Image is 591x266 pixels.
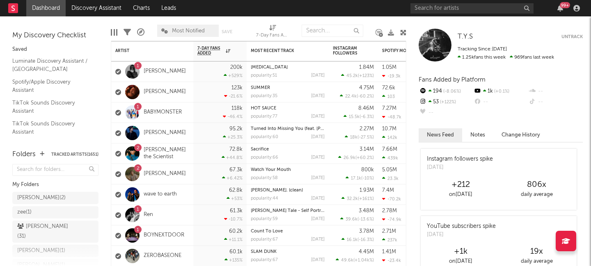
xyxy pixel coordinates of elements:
[382,65,396,70] div: 1.05M
[251,135,278,139] div: popularity: 60
[561,33,583,41] button: Untrack
[359,197,373,201] span: +161 %
[382,48,444,53] div: Spotify Monthly Listeners
[458,33,473,40] span: T.Y.S
[224,93,243,99] div: -21.6 %
[251,94,277,98] div: popularity: 35
[338,155,374,160] div: ( )
[360,126,374,132] div: 2.27M
[311,114,325,119] div: [DATE]
[251,188,325,193] div: annie. (clean)
[172,28,205,34] span: Most Notified
[229,167,243,173] div: 67.3k
[251,196,278,201] div: popularity: 44
[256,20,289,44] div: 7-Day Fans Added (7-Day Fans Added)
[359,229,374,234] div: 3.78M
[311,237,325,242] div: [DATE]
[111,20,117,44] div: Edit Columns
[311,176,325,180] div: [DATE]
[17,222,75,241] div: [PERSON_NAME] ( 31 )
[12,31,98,41] div: My Discovery Checklist
[427,155,493,164] div: Instagram followers spike
[224,237,243,242] div: +11.1 %
[346,217,357,222] span: 39.6k
[361,167,374,173] div: 800k
[382,249,396,255] div: 1.41M
[382,229,396,234] div: 2.71M
[251,114,277,119] div: popularity: 77
[251,168,291,172] a: Watch Your Mouth
[557,5,563,11] button: 99+
[359,65,374,70] div: 1.84M
[419,107,473,118] div: --
[229,126,243,132] div: 95.2k
[462,128,493,142] button: Notes
[347,238,357,242] span: 16.1k
[144,211,153,218] a: Ren
[251,209,325,213] div: Vincent's Tale - Self Portrait
[144,68,186,75] a: [PERSON_NAME]
[458,33,473,41] a: T.Y.S
[528,86,583,97] div: --
[12,45,98,55] div: Saved
[251,127,325,131] div: Turned Into Missing You (feat. Avery Anna)
[382,73,401,79] div: -19.3k
[359,208,374,214] div: 3.48M
[12,221,98,243] a: [PERSON_NAME](31)
[493,89,509,94] span: +0.1 %
[419,86,473,97] div: 194
[493,128,548,142] button: Change History
[528,97,583,107] div: --
[340,93,374,99] div: ( )
[229,229,243,234] div: 60.2k
[231,85,243,91] div: 123k
[351,176,361,181] span: 17.1k
[251,48,312,53] div: Most Recent Track
[251,106,325,111] div: HOT SAUCE
[442,89,461,94] span: -8.06 %
[251,127,353,131] a: Turned Into Missing You (feat. [PERSON_NAME])
[341,196,374,201] div: ( )
[311,94,325,98] div: [DATE]
[230,65,243,70] div: 200k
[251,237,278,242] div: popularity: 67
[251,209,326,213] a: [PERSON_NAME] Tale - Self Portrait
[423,180,499,190] div: +212
[358,94,373,99] span: -60.2 %
[251,217,278,221] div: popularity: 59
[423,247,499,257] div: +1k
[223,134,243,140] div: +25.3 %
[251,176,278,180] div: popularity: 58
[12,245,98,257] a: [PERSON_NAME](1)
[359,85,374,91] div: 4.75M
[124,20,131,44] div: Filters
[251,188,303,193] a: [PERSON_NAME]. (clean)
[419,77,486,83] span: Fans Added by Platform
[358,106,374,111] div: 8.46M
[360,188,374,193] div: 1.93M
[311,217,325,221] div: [DATE]
[144,171,186,177] a: [PERSON_NAME]
[251,147,269,152] a: Sacrifice
[251,250,325,254] div: SLAM DUNK
[499,180,575,190] div: 806 x
[251,155,278,160] div: popularity: 66
[230,208,243,214] div: 61.3k
[311,258,325,262] div: [DATE]
[12,206,98,218] a: zee(1)
[227,196,243,201] div: +53 %
[222,175,243,181] div: +6.42 %
[419,128,462,142] button: News Feed
[499,247,575,257] div: 19 x
[222,155,243,160] div: +44.8 %
[311,135,325,139] div: [DATE]
[224,257,243,263] div: +135 %
[382,94,395,99] div: 103
[419,97,473,107] div: 53
[251,106,276,111] a: HOT SAUCE
[251,65,288,70] a: [MEDICAL_DATA]
[17,207,32,217] div: zee ( 1 )
[359,249,374,255] div: 4.45M
[144,252,181,259] a: ZEROBASEONE
[231,106,243,111] div: 118k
